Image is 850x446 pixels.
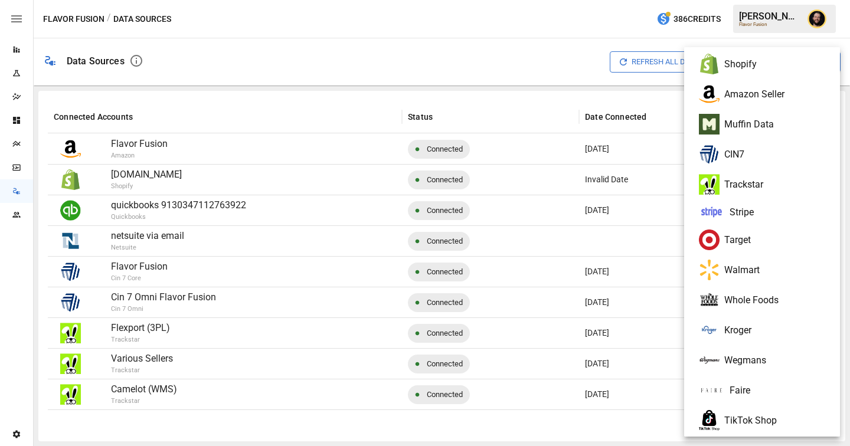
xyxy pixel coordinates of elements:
li: Whole Foods [689,285,845,315]
img: Tiktok [699,410,720,431]
img: Amazon Logo [699,84,720,104]
li: Walmart [689,255,845,285]
li: Kroger [689,315,845,345]
li: Shopify [689,49,845,79]
img: Whole Foods [699,290,720,310]
li: CIN7 [689,139,845,169]
img: Trackstar [699,174,720,195]
img: Wegman [699,350,720,370]
img: Stripe [698,204,725,220]
img: Muffin Data Logo [699,114,720,135]
li: TikTok Shop [689,405,845,435]
li: Amazon Seller [689,79,845,109]
li: Trackstar [689,169,845,199]
li: Faire [689,375,845,405]
img: Kroger [699,320,720,340]
li: Target [689,225,845,255]
img: CIN7 Omni [699,144,720,165]
img: Shopify Logo [699,54,720,74]
img: Walmart [699,260,720,280]
li: Wegmans [689,345,845,375]
li: Muffin Data [689,109,845,139]
li: Stripe [689,199,845,225]
img: Target [699,229,720,250]
img: Kroger [698,383,725,398]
